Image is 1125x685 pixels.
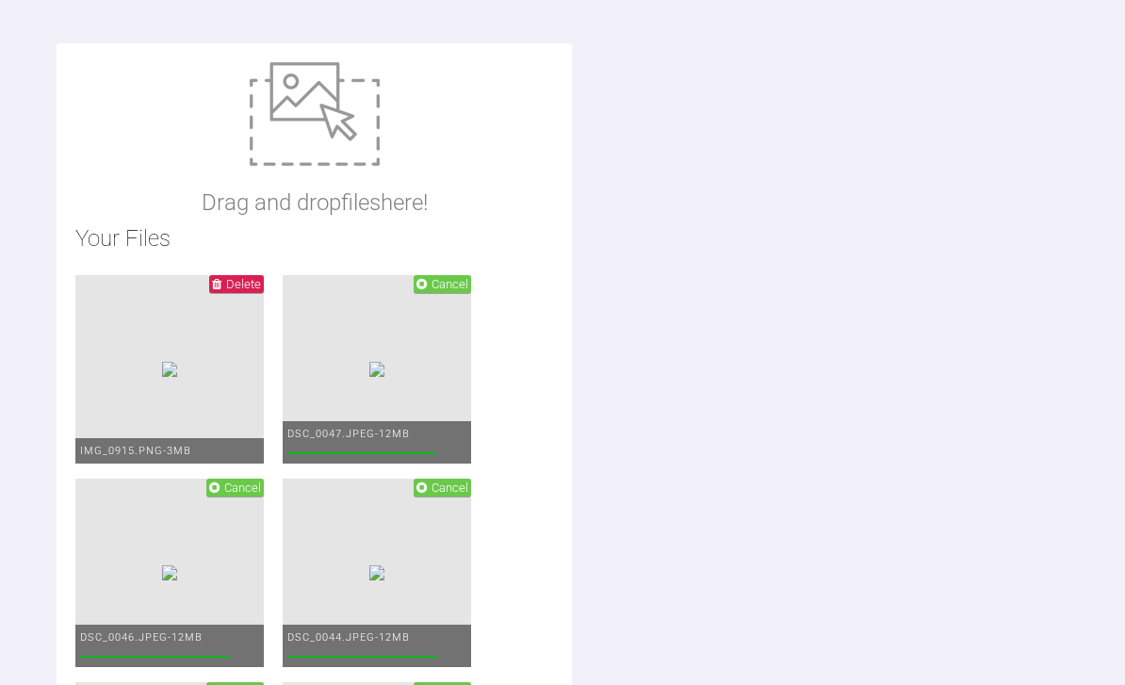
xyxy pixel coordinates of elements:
[80,631,203,644] span: DSC_0046.jpeg - 12MB
[80,445,191,457] span: IMG_0915.png - 3MB
[226,277,261,291] span: Delete
[162,362,177,377] img: 4fd059ad-3405-48f0-935c-0e3341664e55
[369,565,384,580] img: 2516bee8-b12f-4268-af48-aa7d030cc579
[432,481,468,495] span: Cancel
[287,631,410,644] span: DSC_0044.jpeg - 12MB
[224,481,261,495] span: Cancel
[75,220,553,256] h2: Your Files
[432,277,468,291] span: Cancel
[162,565,177,580] img: 799ec1d2-d360-4798-9ef0-d0a759ae41c9
[287,428,410,440] span: DSC_0047.jpeg - 12MB
[202,185,428,220] p: Drag and drop files here!
[369,362,384,377] img: 570fa8c4-5a2a-45b8-904b-5cb3987aa8e1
